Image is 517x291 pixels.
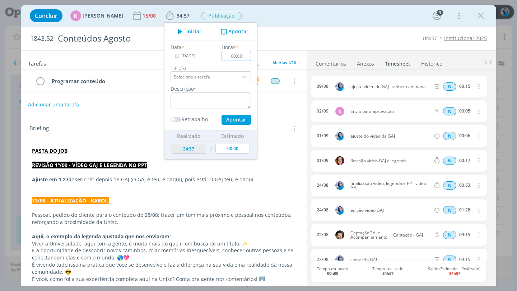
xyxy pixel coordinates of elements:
b: -34h57 [448,271,460,276]
span: CaptaçãoGAJ e Acompanhamento. [348,231,391,239]
p: inserir "é" depois de GAJ (O GAJ é teu, é daqui), pois está: O GAJ teu, é daqui [32,176,296,183]
div: 00:05 [459,109,470,114]
div: Horas normais [443,157,456,165]
div: 24/08 [317,183,329,188]
a: Institucional 2025 [444,35,487,42]
div: 00:53 [459,183,470,188]
div: 02/09 [317,109,329,114]
b: 00h00 [327,271,338,276]
div: K [335,107,344,116]
p: Pessoal, pedido do cliente para o conteúdo de 28/08: trazer um tom mais próximo e pessoal nos con... [32,211,296,226]
strong: Ajuste em 1:27: [32,176,70,183]
div: 01:28 [459,207,470,213]
span: edição vídeo GAJ [348,208,433,213]
button: Iniciar [173,27,202,37]
span: N [443,157,456,165]
span: N [443,107,456,115]
p: É a oportunidade de descobrir novos caminhos, criar memórias inesquecíveis, conhecer outras pesso... [32,247,296,261]
span: Tempo realizado [372,266,404,276]
button: Apontar [219,28,249,35]
img: V [335,230,344,239]
button: 9 [431,10,443,22]
button: K[PERSON_NAME] [70,10,123,21]
span: 34:57 [177,12,190,19]
a: Histórico [421,57,443,67]
span: Concluir [35,13,57,19]
p: É vivendo tudo isso na prática que você se desenvolve e faz a diferença na sua vida e na realidad... [32,261,296,276]
div: 01/09 [317,158,329,163]
span: Abertas 1/26 [273,60,296,65]
span: finalização vídeo, legenda e PPT vídeo GAJ [348,181,433,190]
div: 00:15 [459,84,470,89]
p: Viver a Universidade, aqui com a gente, é muito mais do que ir em busca de um título. ✨ [32,240,296,247]
span: Captação - GAJ [390,233,432,237]
div: Horas normais [443,206,456,214]
span: Iniciar [186,29,201,34]
div: 03:15 [459,257,470,262]
span: 1843.52 [30,35,53,43]
strong: 13/08 - ATUALIZAÇÃO - KAROL: [32,197,109,204]
div: 15/08 [143,13,157,18]
span: N [443,132,456,140]
div: K [70,10,81,21]
span: ajuste vídeo do GAJ - vinheta animada [348,85,433,89]
button: Adicionar uma tarefa [28,98,79,111]
div: Horas normais [443,256,456,264]
span: captação GAJ [348,258,433,262]
a: PASTA DO JOB [32,147,67,154]
div: 00:06 [459,133,470,138]
span: [PERSON_NAME] [83,13,123,18]
div: 22/08 [317,232,329,237]
button: 34:57 [164,10,191,22]
span: N [443,231,456,239]
a: UNISC [423,35,438,42]
img: E [335,181,344,190]
span: ajuste do vídeo da GAJ [348,134,433,138]
span: Envio para aprovação [348,109,433,114]
span: N [443,82,456,91]
div: dialog [21,5,497,286]
div: Conteúdos Agosto [55,30,294,47]
th: Realizado [170,130,208,142]
p: E você, como foi a sua experiência completa aqui na Unisc? Conta pra gente nos comentários! ⬇️ [32,276,296,283]
img: E [335,255,344,264]
b: 34h57 [382,271,393,276]
span: Tempo estimado [317,266,348,276]
span: N [443,206,456,214]
span: Briefing [29,124,49,133]
label: Tarefa [171,64,251,71]
strong: Aqui, o exemplo da legenda ajustada que nos enviaram: [32,233,171,240]
span: N [443,181,456,190]
a: Comentários [315,57,346,67]
img: E [335,206,344,215]
div: Horas normais [443,231,456,239]
span: Saldo (Estimado - Realizado) [428,266,480,276]
div: Anexos [357,60,374,67]
th: Estimado [214,130,252,142]
img: B [335,156,344,165]
div: 9 [437,10,443,16]
div: Horas normais [443,82,456,91]
span: N [443,256,456,264]
button: Concluir [30,9,62,22]
button: Publicação [201,11,242,20]
span: Tarefas [28,58,46,67]
label: Retrabalho [181,115,208,123]
td: / [208,142,214,157]
span: Publicação [201,12,242,20]
input: Data [171,51,215,61]
div: Programar conteúdo [49,77,201,86]
img: E [335,82,344,91]
label: Descrição [171,85,194,92]
div: 09/09 [317,84,329,89]
div: 03:15 [459,232,470,237]
a: Timesheet [385,57,411,67]
span: Revisão vídeo GAJ e legenda [348,159,433,163]
strong: REVISÃO 1º/09 - VÍDEO GAJ E LEGENDA NO PPT [32,162,147,168]
div: 24/08 [317,207,329,213]
div: 01/09 [317,133,329,138]
label: Data [171,43,182,51]
div: 22/08 [317,257,329,262]
button: Apontar [222,115,251,125]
